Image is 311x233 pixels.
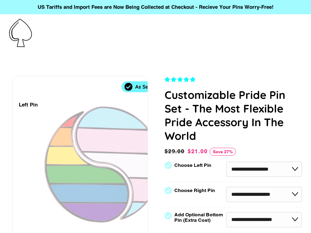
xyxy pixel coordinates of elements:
span: Save 27% [210,148,236,156]
label: Choose Right Pin [174,188,215,193]
label: Add Optional Bottom Pin (Extra Cost) [174,212,225,223]
h1: Customizable Pride Pin Set - The Most Flexible Pride Accessory In The World [165,88,302,143]
span: 4.83 stars [165,76,197,83]
span: $21.00 [188,148,208,154]
span: $29.00 [165,147,186,156]
label: Choose Left Pin [174,163,211,168]
img: Pin-Ace [9,19,32,47]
